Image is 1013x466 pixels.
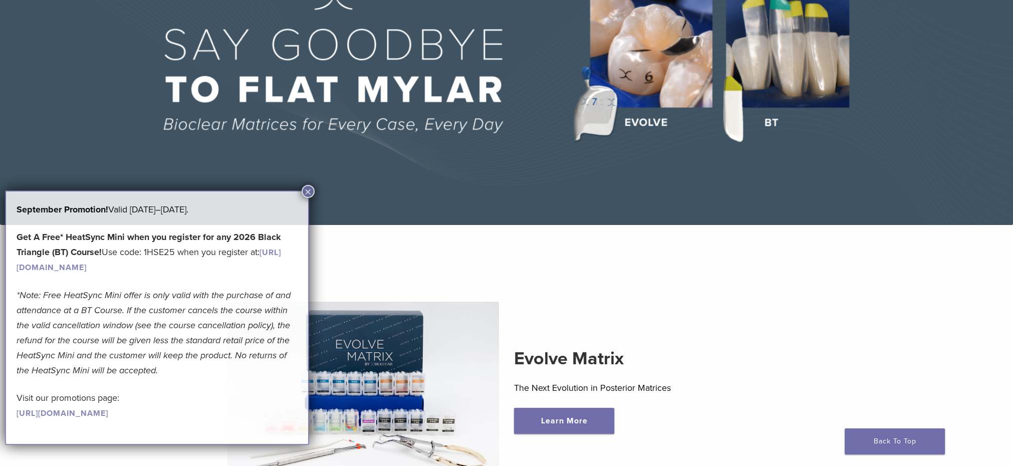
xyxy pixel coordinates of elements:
em: *Note: Free HeatSync Mini offer is only valid with the purchase of and attendance at a BT Course.... [17,290,291,376]
strong: Get A Free* HeatSync Mini when you register for any 2026 Black Triangle (BT) Course! [17,231,281,258]
a: Learn More [514,408,614,434]
a: [URL][DOMAIN_NAME] [17,408,108,418]
b: September Promotion! [17,204,108,215]
button: Close [302,185,315,198]
a: Back To Top [845,428,945,454]
p: Use code: 1HSE25 when you register at: [17,229,298,275]
p: Visit our promotions page: [17,390,298,420]
h2: Evolve Matrix [514,347,786,371]
p: Valid [DATE]–[DATE]. [17,202,298,217]
p: The Next Evolution in Posterior Matrices [514,380,786,395]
